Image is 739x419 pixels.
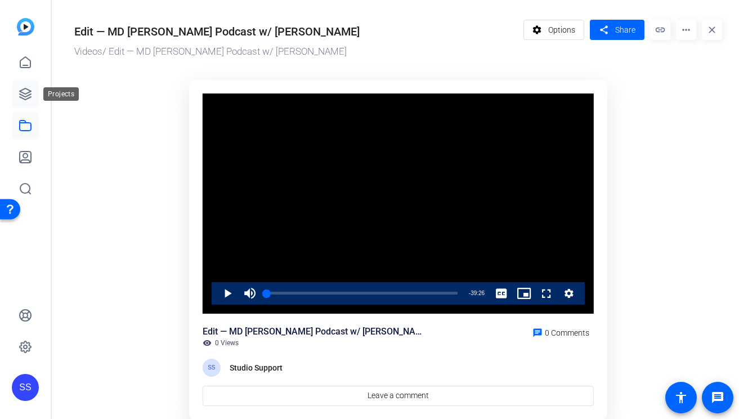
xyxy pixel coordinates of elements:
[230,361,286,375] div: Studio Support
[203,386,594,406] a: Leave a comment
[17,18,34,35] img: blue-gradient.svg
[368,390,429,402] span: Leave a comment
[702,20,722,40] mat-icon: close
[203,338,212,347] mat-icon: visibility
[215,338,239,347] span: 0 Views
[532,328,543,338] mat-icon: chat
[490,282,513,305] button: Captions
[43,87,79,101] div: Projects
[674,391,688,404] mat-icon: accessibility
[590,20,644,40] button: Share
[74,46,102,57] a: Videos
[471,290,485,296] span: 39:26
[548,19,575,41] span: Options
[650,20,670,40] mat-icon: link
[239,282,261,305] button: Mute
[203,359,221,377] div: SS
[513,282,535,305] button: Picture-in-Picture
[676,20,696,40] mat-icon: more_horiz
[615,24,635,36] span: Share
[216,282,239,305] button: Play
[523,20,585,40] button: Options
[545,328,589,337] span: 0 Comments
[203,325,428,338] div: Edit — MD [PERSON_NAME] Podcast w/ [PERSON_NAME]
[74,44,518,59] div: / Edit — MD [PERSON_NAME] Podcast w/ [PERSON_NAME]
[528,325,594,338] a: 0 Comments
[597,23,611,38] mat-icon: share
[203,93,594,314] div: Video Player
[267,292,458,295] div: Progress Bar
[535,282,558,305] button: Fullscreen
[711,391,724,404] mat-icon: message
[74,23,360,40] div: Edit — MD [PERSON_NAME] Podcast w/ [PERSON_NAME]
[530,19,544,41] mat-icon: settings
[12,374,39,401] div: SS
[469,290,471,296] span: -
